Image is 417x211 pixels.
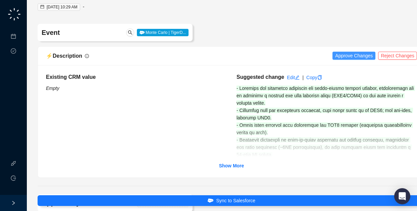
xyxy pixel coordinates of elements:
h5: Existing CRM value [46,73,226,81]
a: Monte Carlo | TigerD... [137,30,189,35]
span: Monte Carlo | TigerD... [137,29,189,36]
i: Empty [46,86,59,91]
img: logo-small-C4UdH2pc.png [7,7,22,22]
div: Open Intercom Messenger [394,188,410,204]
span: ⚡️ Description [46,53,82,59]
h5: Suggested change [237,73,284,81]
span: copy [317,75,322,80]
div: | [302,74,304,81]
a: Edit [287,75,300,80]
div: - [83,3,85,10]
span: edit [295,75,300,80]
a: Copy [306,75,322,80]
span: Sync to Salesforce [216,197,255,204]
span: [DATE] 10:29 AM [47,5,77,9]
button: Approve Changes [332,52,375,60]
span: Approve Changes [335,52,373,59]
strong: Show More [219,163,244,168]
h4: Event [42,28,125,37]
button: Reject Changes [378,52,417,60]
span: search [128,30,133,35]
span: Reject Changes [381,52,414,59]
span: right [11,201,16,205]
span: calendar [40,5,44,9]
span: logout [11,175,16,181]
span: info-circle [85,54,89,58]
